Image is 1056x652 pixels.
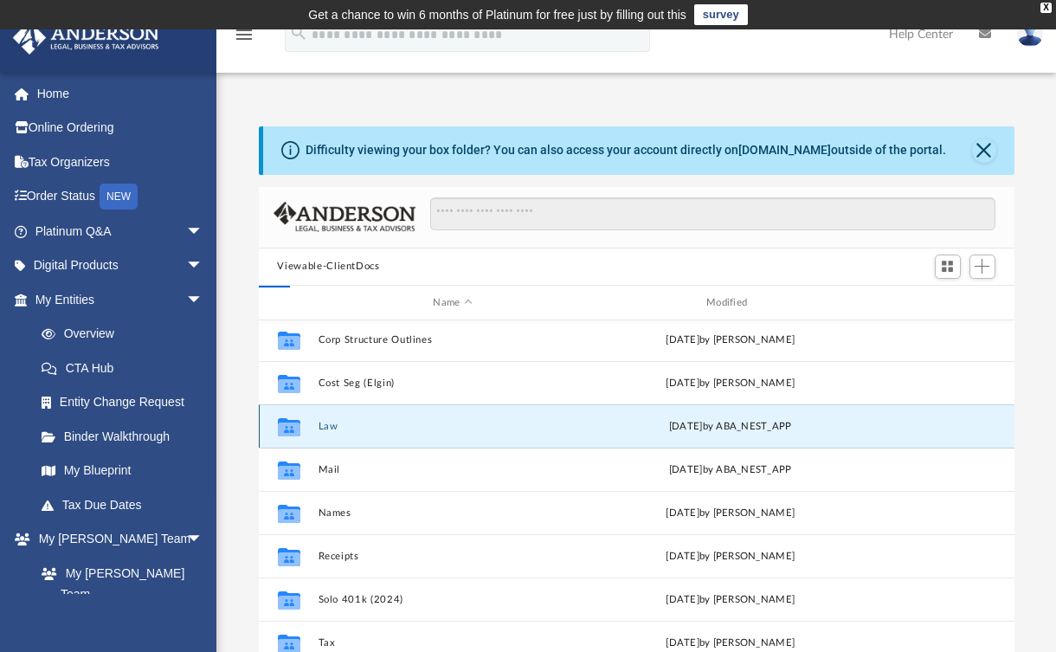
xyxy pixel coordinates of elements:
[12,111,229,145] a: Online Ordering
[595,332,865,348] div: [DATE] by [PERSON_NAME]
[318,551,588,562] button: Receipts
[872,295,994,311] div: id
[186,214,221,249] span: arrow_drop_down
[595,592,865,608] div: [DATE] by [PERSON_NAME]
[24,556,212,611] a: My [PERSON_NAME] Team
[234,33,254,45] a: menu
[308,4,686,25] div: Get a chance to win 6 months of Platinum for free just by filling out this
[100,184,138,210] div: NEW
[12,522,221,557] a: My [PERSON_NAME] Teamarrow_drop_down
[12,145,229,179] a: Tax Organizers
[595,506,865,521] div: [DATE] by [PERSON_NAME]
[317,295,587,311] div: Name
[24,351,229,385] a: CTA Hub
[430,197,995,230] input: Search files and folders
[595,295,865,311] div: Modified
[234,24,254,45] i: menu
[969,255,995,279] button: Add
[24,419,229,454] a: Binder Walkthrough
[318,594,588,605] button: Solo 401k (2024)
[318,507,588,519] button: Names
[306,141,946,159] div: Difficulty viewing your box folder? You can also access your account directly on outside of the p...
[595,376,865,391] div: [DATE] by [PERSON_NAME]
[12,76,229,111] a: Home
[186,522,221,558] span: arrow_drop_down
[289,23,308,42] i: search
[318,637,588,649] button: Tax
[595,462,865,478] div: [DATE] by ABA_NEST_APP
[595,636,865,651] div: [DATE] by [PERSON_NAME]
[186,249,221,284] span: arrow_drop_down
[318,334,588,345] button: Corp Structure Outlines
[595,419,865,435] div: [DATE] by ABA_NEST_APP
[318,378,588,389] button: Cost Seg (Elgin)
[738,143,831,157] a: [DOMAIN_NAME]
[318,464,588,475] button: Mail
[595,549,865,565] div: [DATE] by [PERSON_NAME]
[972,139,996,163] button: Close
[24,487,229,522] a: Tax Due Dates
[12,249,229,283] a: Digital Productsarrow_drop_down
[277,259,379,274] button: Viewable-ClientDocs
[694,4,748,25] a: survey
[24,317,229,352] a: Overview
[24,385,229,420] a: Entity Change Request
[266,295,309,311] div: id
[318,421,588,432] button: Law
[24,454,221,488] a: My Blueprint
[12,282,229,317] a: My Entitiesarrow_drop_down
[8,21,164,55] img: Anderson Advisors Platinum Portal
[12,214,229,249] a: Platinum Q&Aarrow_drop_down
[186,282,221,318] span: arrow_drop_down
[935,255,961,279] button: Switch to Grid View
[1040,3,1052,13] div: close
[12,179,229,215] a: Order StatusNEW
[1017,22,1043,47] img: User Pic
